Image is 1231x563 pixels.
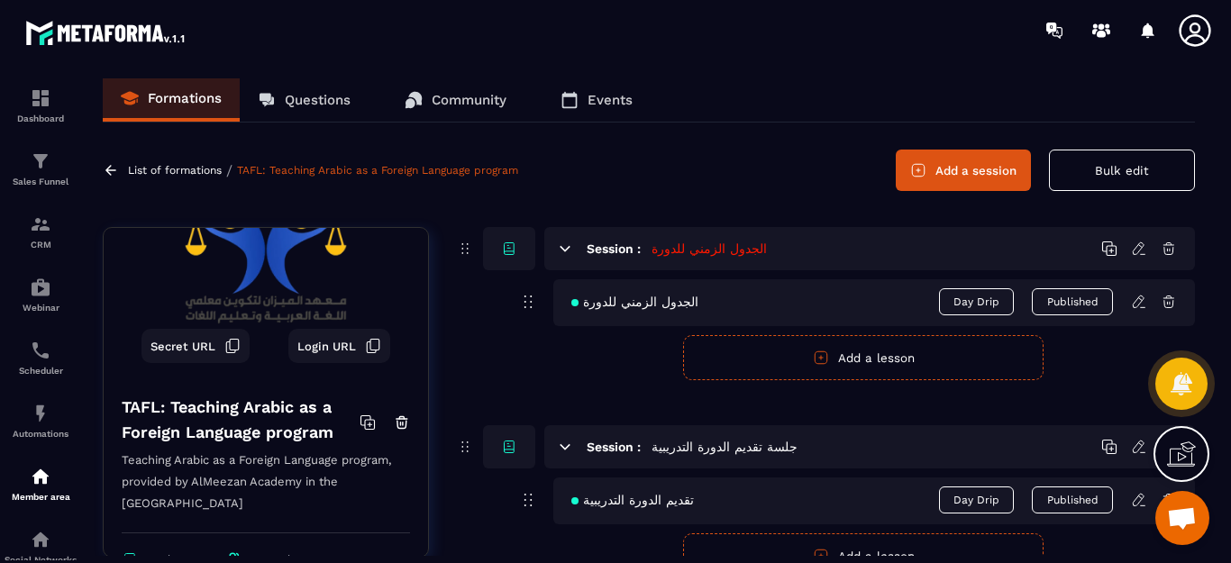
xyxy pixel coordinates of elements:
img: formation [30,87,51,109]
span: Day Drip [939,486,1014,513]
p: Events [588,92,633,108]
button: Login URL [288,329,390,363]
a: formationformationCRM [5,200,77,263]
p: Formations [148,90,222,106]
span: Secret URL [150,340,215,353]
button: Bulk edit [1049,150,1195,191]
p: Questions [285,92,351,108]
a: automationsautomationsAutomations [5,389,77,452]
img: automations [30,277,51,298]
h4: TAFL: Teaching Arabic as a Foreign Language program [122,395,360,445]
a: automationsautomationsWebinar [5,263,77,326]
img: scheduler [30,340,51,361]
a: formationformationDashboard [5,74,77,137]
p: CRM [5,240,77,250]
a: Ouvrir le chat [1155,491,1209,545]
h6: Session : [587,440,641,454]
a: List of formations [128,164,222,177]
img: automations [30,403,51,424]
img: automations [30,466,51,487]
a: formationformationSales Funnel [5,137,77,200]
h5: جلسة تقديم الدورة التدريبية [652,438,798,456]
p: Sales Funnel [5,177,77,186]
img: background [117,151,415,377]
h6: Session : [587,241,641,256]
img: formation [30,150,51,172]
button: Add a lesson [683,335,1044,380]
p: Scheduler [5,366,77,376]
a: TAFL: Teaching Arabic as a Foreign Language program [237,164,518,177]
a: automationsautomationsMember area [5,452,77,515]
p: Automations [5,429,77,439]
button: Secret URL [141,329,250,363]
button: Published [1032,288,1113,315]
span: الجدول الزمني للدورة [571,295,698,309]
span: Day Drip [939,288,1014,315]
button: Add a session [896,150,1031,191]
p: Webinar [5,303,77,313]
h5: الجدول الزمني للدورة [652,240,767,258]
p: Dashboard [5,114,77,123]
span: تقديم الدورة التدريبية [571,493,694,507]
p: Member area [5,492,77,502]
a: Events [543,78,651,122]
span: / [226,162,233,179]
p: Community [432,92,506,108]
span: Login URL [297,340,356,353]
img: social-network [30,529,51,550]
a: Questions [240,78,369,122]
button: Published [1032,486,1113,513]
a: Community [387,78,524,122]
p: Teaching Arabic as a Foreign Language program, provided by AlMeezan Academy in the [GEOGRAPHIC_DATA] [122,449,410,533]
a: Formations [103,78,240,122]
img: formation [30,213,51,235]
img: logo [25,16,187,49]
a: schedulerschedulerScheduler [5,326,77,389]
